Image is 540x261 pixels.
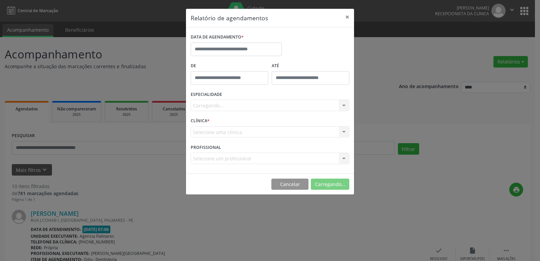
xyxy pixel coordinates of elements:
button: Close [341,9,354,25]
button: Carregando... [311,179,349,190]
label: CLÍNICA [191,116,210,126]
label: DATA DE AGENDAMENTO [191,32,244,43]
label: ATÉ [272,61,349,71]
h5: Relatório de agendamentos [191,14,268,22]
label: PROFISSIONAL [191,142,221,153]
button: Cancelar [271,179,308,190]
label: ESPECIALIDADE [191,89,222,100]
label: De [191,61,268,71]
